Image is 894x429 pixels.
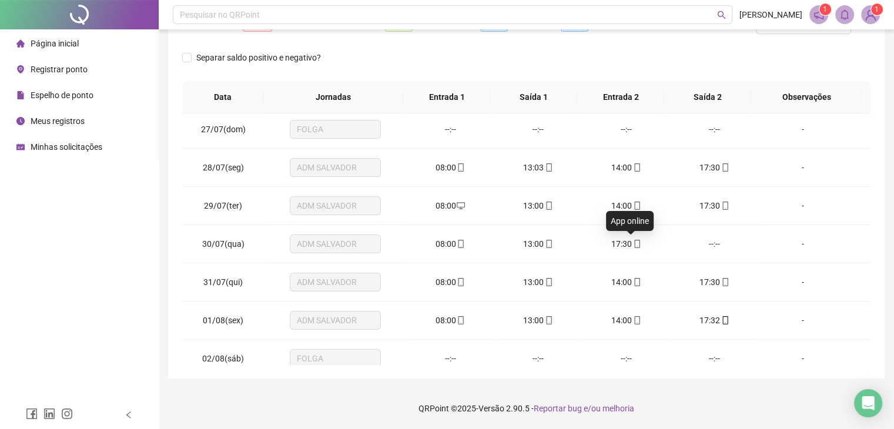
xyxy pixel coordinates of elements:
[592,314,661,327] div: 14:00
[456,240,465,248] span: mobile
[739,8,802,21] span: [PERSON_NAME]
[632,240,641,248] span: mobile
[297,350,374,367] span: FOLGA
[490,81,577,113] th: Saída 1
[297,273,374,291] span: ADM SALVADOR
[592,237,661,250] div: 17:30
[632,316,641,324] span: mobile
[680,276,749,289] div: 17:30
[768,161,837,174] div: -
[504,276,573,289] div: 13:00
[544,240,553,248] span: mobile
[192,51,326,64] span: Separar saldo positivo e negativo?
[761,91,852,103] span: Observações
[819,4,831,15] sup: 1
[592,161,661,174] div: 14:00
[456,163,465,172] span: mobile
[768,199,837,212] div: -
[504,123,573,136] div: --:--
[504,352,573,365] div: --:--
[456,316,465,324] span: mobile
[456,202,465,210] span: desktop
[202,239,245,249] span: 30/07(qua)
[31,142,102,152] span: Minhas solicitações
[504,237,573,250] div: 13:00
[768,314,837,327] div: -
[416,237,485,250] div: 08:00
[680,352,749,365] div: --:--
[823,5,827,14] span: 1
[680,314,749,327] div: 17:32
[720,278,729,286] span: mobile
[203,316,243,325] span: 01/08(sex)
[680,199,749,212] div: 17:30
[632,163,641,172] span: mobile
[297,311,374,329] span: ADM SALVADOR
[680,123,749,136] div: --:--
[416,199,485,212] div: 08:00
[751,81,862,113] th: Observações
[664,81,751,113] th: Saída 2
[16,91,25,99] span: file
[16,143,25,151] span: schedule
[43,408,55,420] span: linkedin
[159,388,894,429] footer: QRPoint © 2025 - 2.90.5 -
[544,202,553,210] span: mobile
[680,237,749,250] div: --:--
[839,9,850,20] span: bell
[416,352,485,365] div: --:--
[16,65,25,73] span: environment
[632,278,641,286] span: mobile
[854,389,882,417] div: Open Intercom Messenger
[31,91,93,100] span: Espelho de ponto
[416,314,485,327] div: 08:00
[592,199,661,212] div: 14:00
[720,202,729,210] span: mobile
[544,163,553,172] span: mobile
[61,408,73,420] span: instagram
[768,123,837,136] div: -
[202,354,244,363] span: 02/08(sáb)
[416,161,485,174] div: 08:00
[768,276,837,289] div: -
[297,159,374,176] span: ADM SALVADOR
[297,120,374,138] span: FOLGA
[182,81,263,113] th: Data
[813,9,824,20] span: notification
[504,199,573,212] div: 13:00
[125,411,133,419] span: left
[201,125,246,134] span: 27/07(dom)
[16,117,25,125] span: clock-circle
[534,404,634,413] span: Reportar bug e/ou melhoria
[403,81,490,113] th: Entrada 1
[632,202,641,210] span: mobile
[577,81,664,113] th: Entrada 2
[456,278,465,286] span: mobile
[203,277,243,287] span: 31/07(qui)
[680,161,749,174] div: 17:30
[203,163,244,172] span: 28/07(seg)
[862,6,879,24] img: 21643
[544,316,553,324] span: mobile
[297,197,374,214] span: ADM SALVADOR
[31,65,88,74] span: Registrar ponto
[717,11,726,19] span: search
[504,161,573,174] div: 13:03
[768,352,837,365] div: -
[875,5,879,14] span: 1
[720,316,729,324] span: mobile
[204,201,242,210] span: 29/07(ter)
[16,39,25,48] span: home
[871,4,883,15] sup: Atualize o seu contato no menu Meus Dados
[592,352,661,365] div: --:--
[26,408,38,420] span: facebook
[263,81,403,113] th: Jornadas
[592,276,661,289] div: 14:00
[478,404,504,413] span: Versão
[416,123,485,136] div: --:--
[504,314,573,327] div: 13:00
[720,163,729,172] span: mobile
[297,235,374,253] span: ADM SALVADOR
[768,237,837,250] div: -
[416,276,485,289] div: 08:00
